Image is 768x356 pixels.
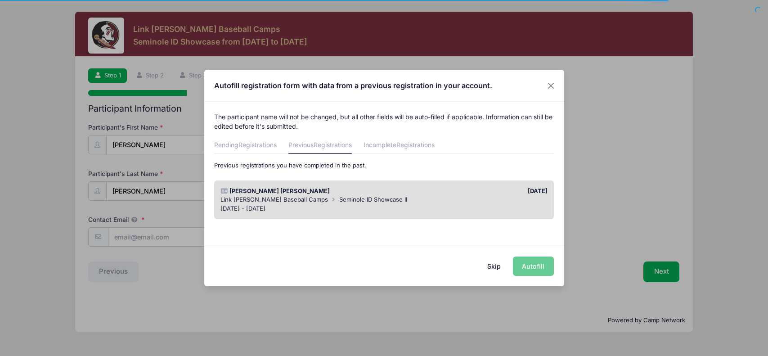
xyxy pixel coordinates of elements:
[214,80,492,91] h4: Autofill registration form with data from a previous registration in your account.
[339,196,407,203] span: Seminole ID Showcase II
[314,141,352,149] span: Registrations
[288,138,352,154] a: Previous
[216,187,384,196] div: [PERSON_NAME] [PERSON_NAME]
[214,112,554,131] p: The participant name will not be changed, but all other fields will be auto-filled if applicable....
[396,141,435,149] span: Registrations
[220,204,548,213] div: [DATE] - [DATE]
[220,196,328,203] span: Link [PERSON_NAME] Baseball Camps
[384,187,552,196] div: [DATE]
[478,257,510,276] button: Skip
[214,138,277,154] a: Pending
[238,141,277,149] span: Registrations
[543,77,559,94] button: Close
[214,161,554,170] p: Previous registrations you have completed in the past.
[364,138,435,154] a: Incomplete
